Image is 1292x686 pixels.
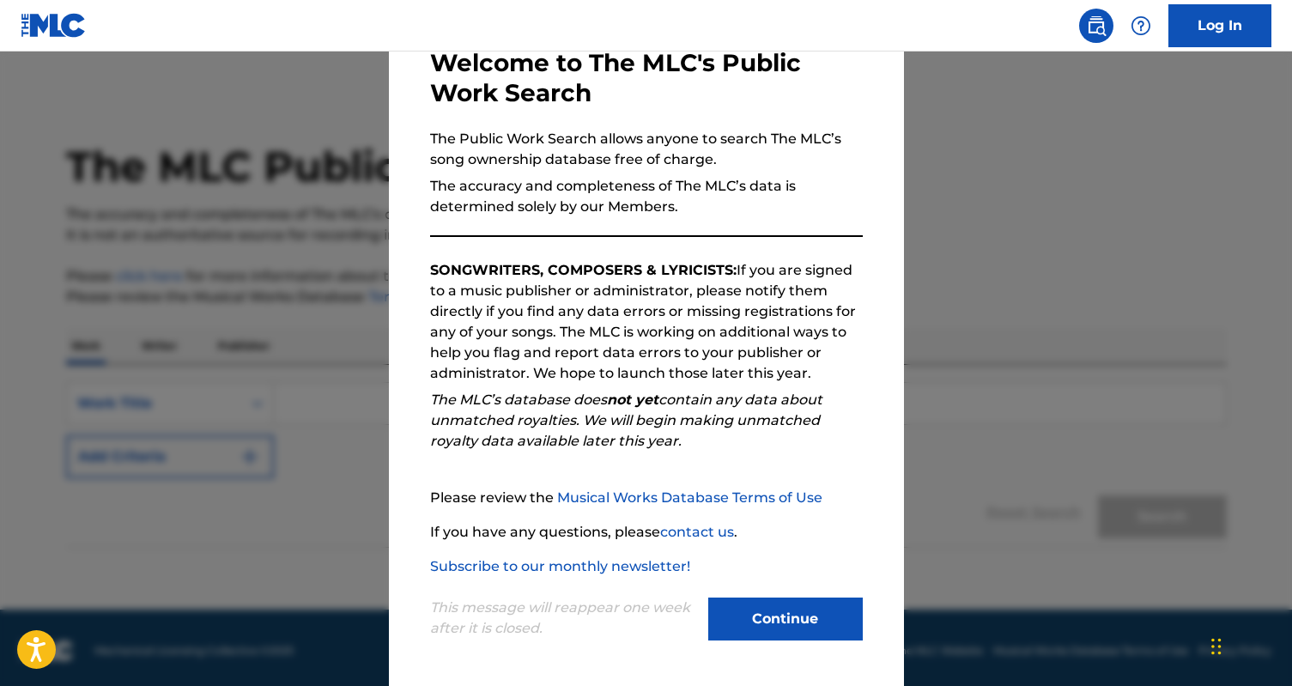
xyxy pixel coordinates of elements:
img: search [1086,15,1107,36]
p: The accuracy and completeness of The MLC’s data is determined solely by our Members. [430,176,863,217]
strong: not yet [607,392,658,408]
p: The Public Work Search allows anyone to search The MLC’s song ownership database free of charge. [430,129,863,170]
iframe: Chat Widget [1206,604,1292,686]
img: help [1131,15,1151,36]
p: If you have any questions, please . [430,522,863,543]
a: Subscribe to our monthly newsletter! [430,558,690,574]
a: Log In [1168,4,1271,47]
em: The MLC’s database does contain any data about unmatched royalties. We will begin making unmatche... [430,392,822,449]
a: Public Search [1079,9,1113,43]
a: Musical Works Database Terms of Use [557,489,822,506]
div: Drag [1211,621,1222,672]
h3: Welcome to The MLC's Public Work Search [430,48,863,108]
a: contact us [660,524,734,540]
p: If you are signed to a music publisher or administrator, please notify them directly if you find ... [430,260,863,384]
p: This message will reappear one week after it is closed. [430,598,698,639]
button: Continue [708,598,863,640]
strong: SONGWRITERS, COMPOSERS & LYRICISTS: [430,262,737,278]
img: MLC Logo [21,13,87,38]
div: Help [1124,9,1158,43]
p: Please review the [430,488,863,508]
